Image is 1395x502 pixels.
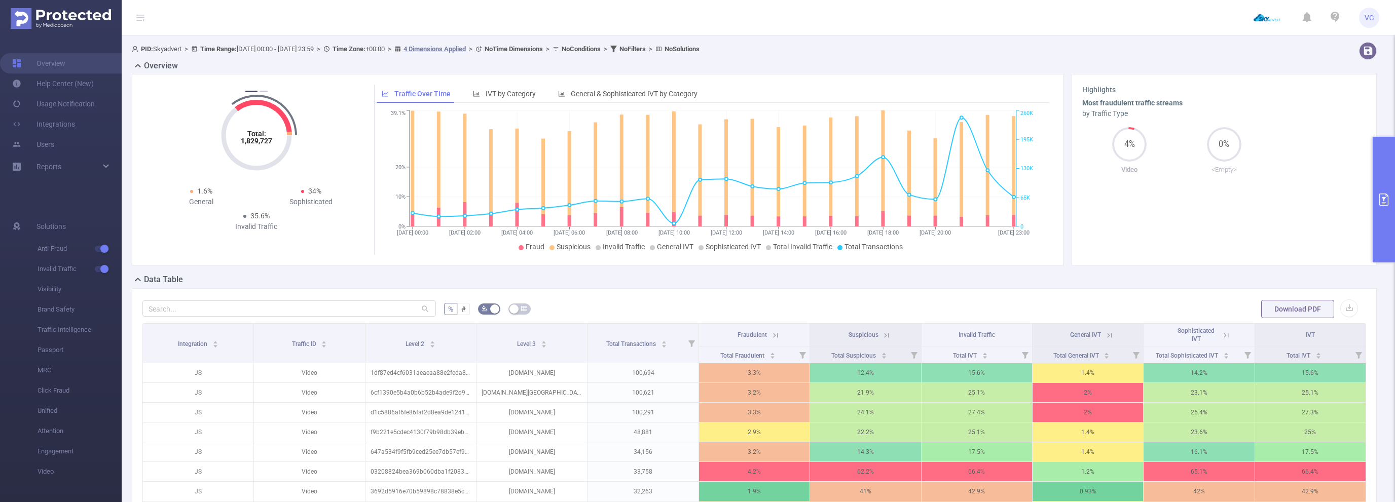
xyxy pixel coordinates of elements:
p: [DOMAIN_NAME] [476,462,587,481]
div: Sort [1223,351,1229,357]
p: [DOMAIN_NAME] [476,442,587,461]
p: Video [254,422,364,442]
p: 1.2% [1033,462,1143,481]
i: icon: user [132,46,141,52]
i: icon: caret-up [430,339,435,342]
p: 0.93% [1033,482,1143,501]
p: 1.4% [1033,363,1143,382]
u: 4 Dimensions Applied [403,45,466,53]
span: Solutions [36,216,66,237]
tspan: [DATE] 14:00 [763,229,794,236]
span: Visibility [38,279,122,299]
p: 24.1% [810,403,921,422]
p: 15.6% [1255,363,1366,382]
i: icon: caret-up [1104,351,1110,354]
tspan: [DATE] 20:00 [920,229,951,236]
i: icon: caret-up [213,339,218,342]
b: Time Zone: [333,45,365,53]
p: 2% [1033,403,1143,422]
p: 21.9% [810,383,921,402]
i: icon: caret-down [662,343,667,346]
span: Sophisticated IVT [1178,327,1215,342]
i: icon: caret-down [1104,355,1110,358]
i: Filter menu [795,346,810,363]
p: [DOMAIN_NAME][GEOGRAPHIC_DATA] [476,383,587,402]
i: icon: bar-chart [558,90,565,97]
i: Filter menu [1018,346,1032,363]
p: JS [143,442,253,461]
div: Sort [1104,351,1110,357]
span: Traffic Intelligence [38,320,122,340]
i: icon: caret-down [541,343,546,346]
b: Time Range: [200,45,237,53]
h3: Highlights [1082,85,1366,95]
button: 2 [260,91,268,92]
i: icon: table [521,305,527,312]
span: > [385,45,394,53]
span: Invalid Traffic [38,259,122,279]
p: 25.1% [922,422,1032,442]
p: Video [254,442,364,461]
tspan: 260K [1020,110,1033,117]
span: Video [38,461,122,482]
button: Download PDF [1261,300,1334,318]
span: Level 2 [406,340,426,347]
p: 100,694 [588,363,698,382]
span: Attention [38,421,122,441]
tspan: 0 [1020,223,1023,230]
span: Sophisticated IVT [706,243,761,251]
tspan: [DATE] 18:00 [867,229,899,236]
i: Filter menu [684,324,699,363]
p: JS [143,403,253,422]
span: 35.6% [250,212,270,220]
span: Unified [38,401,122,421]
p: 42.9% [922,482,1032,501]
span: Total IVT [1287,352,1312,359]
b: Most fraudulent traffic streams [1082,99,1183,107]
span: Suspicious [557,243,591,251]
div: Sort [429,339,435,345]
p: f9b221e5cdec4130f79b98db39eb4699 [365,422,476,442]
p: 2.9% [699,422,810,442]
div: by Traffic Type [1082,108,1366,119]
p: 32,263 [588,482,698,501]
span: # [461,305,466,313]
p: Video [254,462,364,481]
tspan: 39.1% [391,110,406,117]
tspan: [DATE] 04:00 [501,229,533,236]
span: IVT by Category [486,90,536,98]
p: 1.4% [1033,442,1143,461]
p: 25% [1255,422,1366,442]
b: No Filters [619,45,646,53]
span: General & Sophisticated IVT by Category [571,90,697,98]
span: Total Fraudulent [720,352,766,359]
p: 15.6% [922,363,1032,382]
p: 27.4% [922,403,1032,422]
span: 4% [1112,140,1147,148]
span: Click Fraud [38,380,122,401]
span: > [466,45,475,53]
span: General IVT [1070,331,1101,338]
span: 34% [308,187,321,195]
p: 647a534f9f5fb9ced25ee7db57ef9c72 [365,442,476,461]
tspan: 195K [1020,136,1033,143]
span: > [314,45,323,53]
tspan: 20% [395,164,406,171]
span: Invalid Traffic [603,243,645,251]
tspan: [DATE] 00:00 [397,229,428,236]
span: Total Sophisticated IVT [1156,352,1220,359]
p: [DOMAIN_NAME] [476,422,587,442]
p: [DOMAIN_NAME] [476,482,587,501]
span: Traffic Over Time [394,90,451,98]
p: 1df87ed4cf6031aeaeaa88e2feda833e [365,363,476,382]
p: Video [254,383,364,402]
p: JS [143,482,253,501]
span: Fraud [526,243,544,251]
p: JS [143,363,253,382]
p: Video [254,363,364,382]
button: 1 [245,91,258,92]
p: 17.5% [1255,442,1366,461]
p: Video [1082,165,1177,175]
i: icon: caret-down [769,355,775,358]
i: icon: line-chart [382,90,389,97]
